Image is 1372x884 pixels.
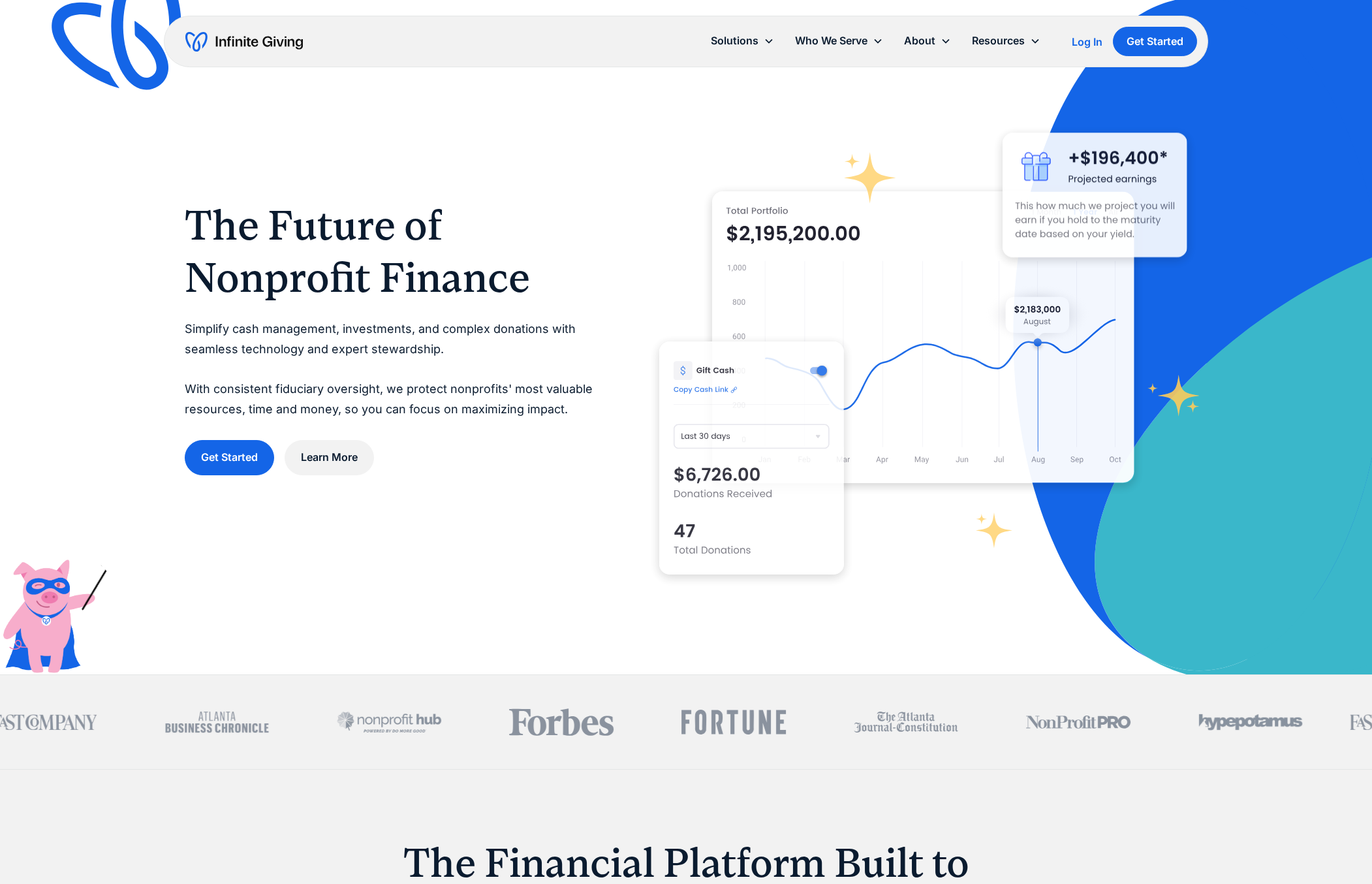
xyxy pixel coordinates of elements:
a: home [185,31,303,52]
h1: The Future of Nonprofit Finance [185,199,607,304]
img: nonprofit donation platform [712,191,1134,483]
img: fundraising star [1147,375,1200,416]
div: Log In [1072,37,1102,47]
div: Resources [972,32,1025,50]
div: Resources [961,27,1051,55]
a: Log In [1072,34,1102,50]
a: Get Started [1113,27,1197,56]
a: Get Started [185,440,274,475]
img: donation software for nonprofits [659,341,844,575]
div: About [894,27,961,55]
div: Solutions [711,32,758,50]
p: Simplify cash management, investments, and complex donations with seamless technology and expert ... [185,319,607,419]
div: Who We Serve [785,27,894,55]
div: Who We Serve [795,32,867,50]
div: Solutions [700,27,785,55]
div: About [904,32,935,50]
a: Learn More [285,440,374,475]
